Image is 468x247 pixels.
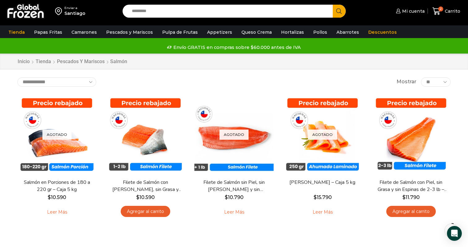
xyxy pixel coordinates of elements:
[394,5,425,17] a: Mi cuenta
[103,26,156,38] a: Pescados y Mariscos
[287,179,358,186] a: [PERSON_NAME] – Caja 5 kg
[68,26,100,38] a: Camarones
[401,8,425,14] span: Mi cuenta
[17,58,127,65] nav: Breadcrumb
[431,4,462,19] a: 2 Carrito
[136,194,155,200] bdi: 10.590
[365,26,400,38] a: Descuentos
[21,179,93,193] a: Salmón en Porciones de 180 a 220 gr – Caja 5 kg
[121,206,170,217] a: Agregar al carrito: “Filete de Salmón con Piel, sin Grasa y sin Espinas 1-2 lb – Caja 10 Kg”
[57,58,105,65] a: Pescados y Mariscos
[438,6,443,11] span: 2
[198,179,270,193] a: Filete de Salmón sin Piel, sin [PERSON_NAME] y sin [PERSON_NAME] – Caja 10 Kg
[402,194,405,200] span: $
[225,194,228,200] span: $
[214,206,254,219] a: Leé más sobre “Filete de Salmón sin Piel, sin Grasa y sin Espinas – Caja 10 Kg”
[64,6,85,10] div: Enviar a
[375,179,447,193] a: Filete de Salmón con Piel, sin Grasa y sin Espinas de 2-3 lb – Premium – Caja 10 kg
[55,6,64,16] img: address-field-icon.svg
[159,26,201,38] a: Pulpa de Frutas
[238,26,275,38] a: Queso Crema
[35,58,51,65] a: Tienda
[443,8,460,14] span: Carrito
[314,194,317,200] span: $
[48,194,51,200] span: $
[308,129,337,140] p: Agotado
[17,58,30,65] a: Inicio
[225,194,244,200] bdi: 10.790
[402,194,420,200] bdi: 11.790
[204,26,235,38] a: Appetizers
[110,58,127,64] h1: Salmón
[396,78,416,85] span: Mostrar
[278,26,307,38] a: Hortalizas
[386,206,436,217] a: Agregar al carrito: “Filete de Salmón con Piel, sin Grasa y sin Espinas de 2-3 lb - Premium - Caj...
[303,206,342,219] a: Leé más sobre “Salmón Ahumado Laminado - Caja 5 kg”
[31,26,65,38] a: Papas Fritas
[136,194,139,200] span: $
[64,10,85,16] div: Santiago
[37,206,77,219] a: Leé más sobre “Salmón en Porciones de 180 a 220 gr - Caja 5 kg”
[310,26,330,38] a: Pollos
[314,194,332,200] bdi: 15.790
[5,26,28,38] a: Tienda
[48,194,66,200] bdi: 10.590
[110,179,181,193] a: Filete de Salmón con [PERSON_NAME], sin Grasa y sin Espinas 1-2 lb – Caja 10 Kg
[219,129,249,140] p: Agotado
[447,226,462,241] div: Open Intercom Messenger
[333,5,346,18] button: Search button
[333,26,362,38] a: Abarrotes
[17,77,96,87] select: Pedido de la tienda
[42,129,71,140] p: Agotado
